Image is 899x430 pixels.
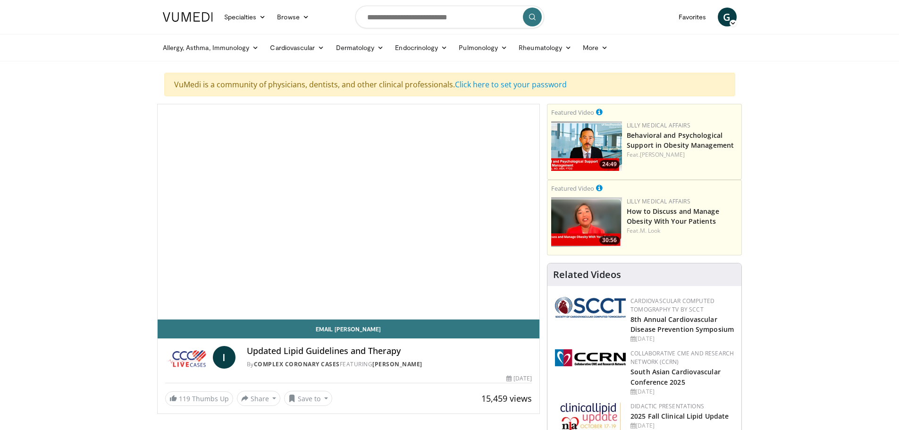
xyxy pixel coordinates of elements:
div: Didactic Presentations [630,402,734,411]
a: 8th Annual Cardiovascular Disease Prevention Symposium [630,315,734,334]
span: 15,459 views [481,393,532,404]
img: a04ee3ba-8487-4636-b0fb-5e8d268f3737.png.150x105_q85_autocrop_double_scale_upscale_version-0.2.png [555,349,626,366]
a: [PERSON_NAME] [372,360,422,368]
h4: Updated Lipid Guidelines and Therapy [247,346,532,356]
a: Collaborative CME and Research Network (CCRN) [630,349,734,366]
a: How to Discuss and Manage Obesity With Your Patients [627,207,719,226]
a: Complex Coronary Cases [254,360,340,368]
a: M. Look [640,227,661,235]
div: [DATE] [630,422,734,430]
h4: Related Videos [553,269,621,280]
a: [PERSON_NAME] [640,151,685,159]
a: Dermatology [330,38,390,57]
a: Rheumatology [513,38,577,57]
div: [DATE] [630,335,734,343]
div: VuMedi is a community of physicians, dentists, and other clinical professionals. [164,73,735,96]
span: 30:56 [599,236,620,245]
div: Feat. [627,151,738,159]
a: Email [PERSON_NAME] [158,320,540,338]
a: 30:56 [551,197,622,247]
img: VuMedi Logo [163,12,213,22]
a: I [213,346,235,369]
small: Featured Video [551,184,594,193]
a: South Asian Cardiovascular Conference 2025 [630,367,721,386]
a: Allergy, Asthma, Immunology [157,38,265,57]
span: 24:49 [599,160,620,169]
a: Lilly Medical Affairs [627,197,690,205]
button: Save to [284,391,332,406]
a: 119 Thumbs Up [165,391,233,406]
input: Search topics, interventions [355,6,544,28]
a: Click here to set your password [455,79,567,90]
div: [DATE] [630,388,734,396]
a: Cardiovascular Computed Tomography TV by SCCT [630,297,714,313]
img: ba3304f6-7838-4e41-9c0f-2e31ebde6754.png.150x105_q85_crop-smart_upscale.png [551,121,622,171]
div: [DATE] [506,374,532,383]
span: 119 [179,394,190,403]
a: Pulmonology [453,38,513,57]
div: By FEATURING [247,360,532,369]
img: Complex Coronary Cases [165,346,209,369]
a: Favorites [673,8,712,26]
video-js: Video Player [158,104,540,320]
a: Behavioral and Psychological Support in Obesity Management [627,131,734,150]
a: Specialties [218,8,272,26]
a: 2025 Fall Clinical Lipid Update [630,412,729,421]
a: More [577,38,613,57]
a: Cardiovascular [264,38,330,57]
a: Lilly Medical Affairs [627,121,690,129]
a: Endocrinology [389,38,453,57]
img: c98a6a29-1ea0-4bd5-8cf5-4d1e188984a7.png.150x105_q85_crop-smart_upscale.png [551,197,622,247]
a: G [718,8,737,26]
a: Browse [271,8,315,26]
a: 24:49 [551,121,622,171]
div: Feat. [627,227,738,235]
button: Share [237,391,281,406]
small: Featured Video [551,108,594,117]
img: 51a70120-4f25-49cc-93a4-67582377e75f.png.150x105_q85_autocrop_double_scale_upscale_version-0.2.png [555,297,626,318]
